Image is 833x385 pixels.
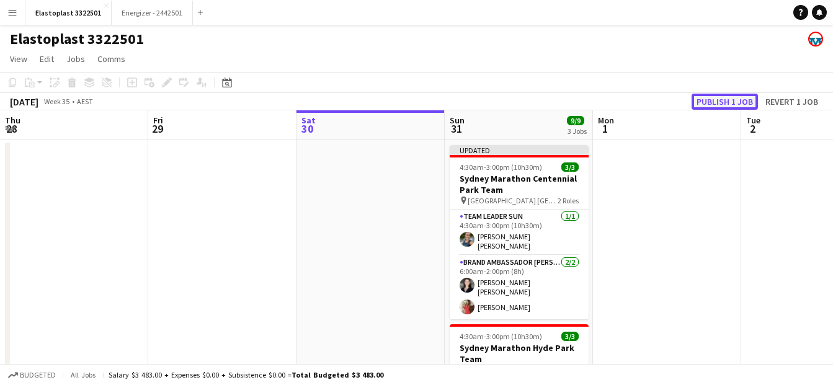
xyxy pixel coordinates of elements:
[61,51,90,67] a: Jobs
[20,371,56,379] span: Budgeted
[3,122,20,136] span: 28
[109,370,383,379] div: Salary $3 483.00 + Expenses $0.00 + Subsistence $0.00 =
[460,162,542,172] span: 4:30am-3:00pm (10h30m)
[68,370,98,379] span: All jobs
[450,342,589,365] h3: Sydney Marathon Hyde Park Team
[450,210,589,255] app-card-role: Team Leader Sun1/14:30am-3:00pm (10h30m)[PERSON_NAME] [PERSON_NAME]
[450,145,589,155] div: Updated
[450,173,589,195] h3: Sydney Marathon Centennial Park Team
[558,196,579,205] span: 2 Roles
[760,94,823,110] button: Revert 1 job
[97,53,125,64] span: Comms
[448,122,465,136] span: 31
[460,332,542,341] span: 4:30am-3:00pm (10h30m)
[40,53,54,64] span: Edit
[567,116,584,125] span: 9/9
[450,115,465,126] span: Sun
[301,115,316,126] span: Sat
[10,53,27,64] span: View
[292,370,383,379] span: Total Budgeted $3 483.00
[92,51,130,67] a: Comms
[35,51,59,67] a: Edit
[10,30,144,48] h1: Elastoplast 3322501
[450,145,589,319] app-job-card: Updated4:30am-3:00pm (10h30m)3/3Sydney Marathon Centennial Park Team [GEOGRAPHIC_DATA] [GEOGRAPHI...
[5,51,32,67] a: View
[25,1,112,25] button: Elastoplast 3322501
[450,255,589,319] app-card-role: Brand Ambassador [PERSON_NAME]2/26:00am-2:00pm (8h)[PERSON_NAME] [PERSON_NAME][PERSON_NAME]
[692,94,758,110] button: Publish 1 job
[568,126,587,136] div: 3 Jobs
[10,95,38,108] div: [DATE]
[596,122,614,136] span: 1
[808,32,823,46] app-user-avatar: Kristin Kenneally
[66,53,85,64] span: Jobs
[468,196,558,205] span: [GEOGRAPHIC_DATA] [GEOGRAPHIC_DATA]
[746,115,760,126] span: Tue
[112,1,193,25] button: Energizer - 2442501
[6,368,58,382] button: Budgeted
[5,115,20,126] span: Thu
[744,122,760,136] span: 2
[151,122,163,136] span: 29
[153,115,163,126] span: Fri
[77,97,93,106] div: AEST
[561,332,579,341] span: 3/3
[300,122,316,136] span: 30
[41,97,72,106] span: Week 35
[561,162,579,172] span: 3/3
[598,115,614,126] span: Mon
